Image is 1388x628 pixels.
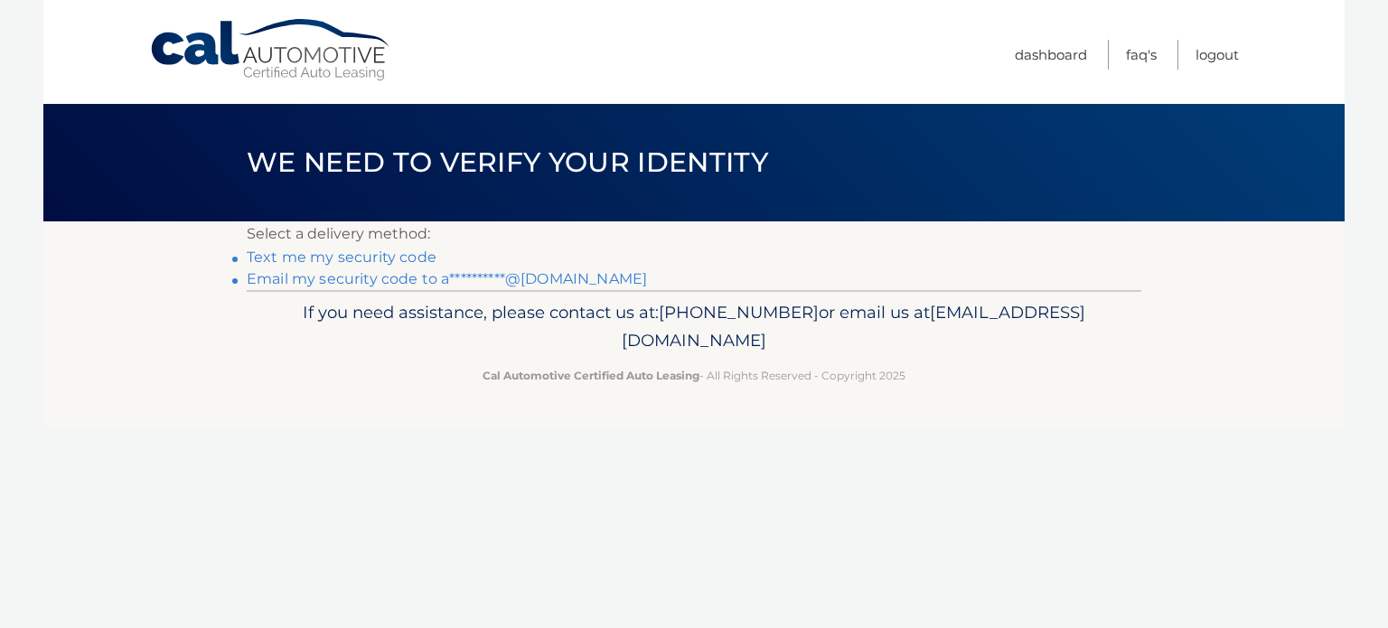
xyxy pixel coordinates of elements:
a: Cal Automotive [149,18,393,82]
span: [PHONE_NUMBER] [659,302,819,323]
p: - All Rights Reserved - Copyright 2025 [258,366,1130,385]
a: Dashboard [1015,40,1087,70]
a: FAQ's [1126,40,1157,70]
p: Select a delivery method: [247,221,1141,247]
a: Email my security code to a**********@[DOMAIN_NAME] [247,270,647,287]
p: If you need assistance, please contact us at: or email us at [258,298,1130,356]
span: We need to verify your identity [247,145,768,179]
a: Logout [1196,40,1239,70]
a: Text me my security code [247,248,436,266]
strong: Cal Automotive Certified Auto Leasing [483,369,699,382]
